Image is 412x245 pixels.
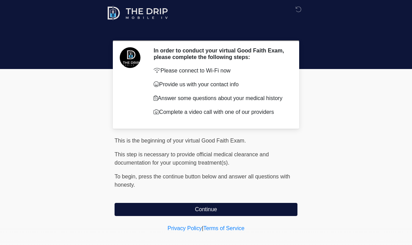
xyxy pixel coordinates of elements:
[108,5,168,21] img: The Drip Mobile IV Logo
[202,225,203,231] a: |
[115,151,269,166] span: This step is necessary to provide official medical clearance and documentation for your upcoming ...
[115,174,290,188] span: To begin, ﻿﻿﻿﻿﻿﻿﻿press the continue button below and answer all questions with honesty.
[154,94,287,102] p: Answer some questions about your medical history
[154,108,287,116] p: Complete a video call with one of our providers
[154,67,287,75] p: Please connect to Wi-Fi now
[120,47,140,68] img: Agent Avatar
[115,138,246,144] span: This is the beginning of your virtual Good Faith Exam.
[115,203,297,216] button: Continue
[154,80,287,89] p: Provide us with your contact info
[203,225,244,231] a: Terms of Service
[154,47,287,60] h2: In order to conduct your virtual Good Faith Exam, please complete the following steps:
[168,225,202,231] a: Privacy Policy
[109,25,303,38] h1: ‎ ‎ ‎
